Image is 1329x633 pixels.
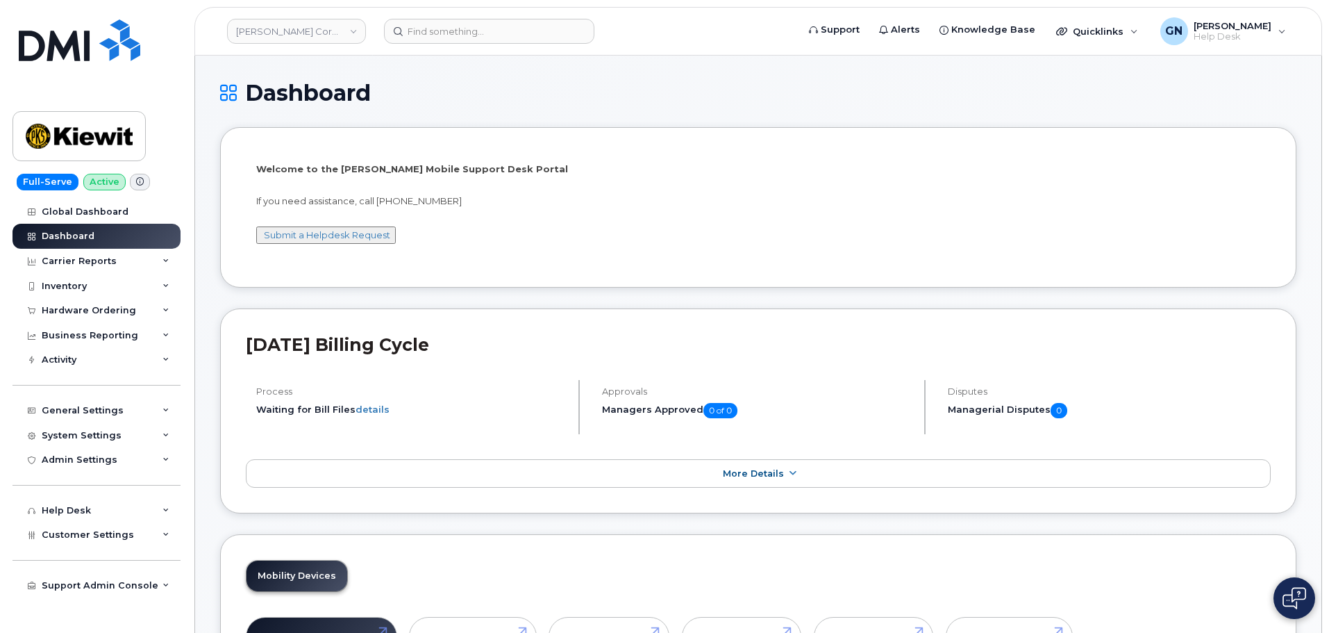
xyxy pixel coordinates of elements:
button: Submit a Helpdesk Request [256,227,396,244]
p: If you need assistance, call [PHONE_NUMBER] [256,195,1260,208]
h1: Dashboard [220,81,1296,105]
a: details [356,404,390,415]
img: Open chat [1282,587,1306,609]
h5: Managers Approved [602,403,912,418]
h4: Process [256,386,567,397]
h2: [DATE] Billing Cycle [246,334,1271,355]
p: Welcome to the [PERSON_NAME] Mobile Support Desk Portal [256,163,1260,176]
li: Waiting for Bill Files [256,403,567,416]
h4: Approvals [602,386,912,397]
a: Mobility Devices [246,561,347,591]
a: Submit a Helpdesk Request [264,229,390,240]
span: 0 [1051,403,1067,418]
span: 0 of 0 [703,403,737,418]
h4: Disputes [948,386,1271,397]
span: More Details [723,468,784,479]
h5: Managerial Disputes [948,403,1271,418]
